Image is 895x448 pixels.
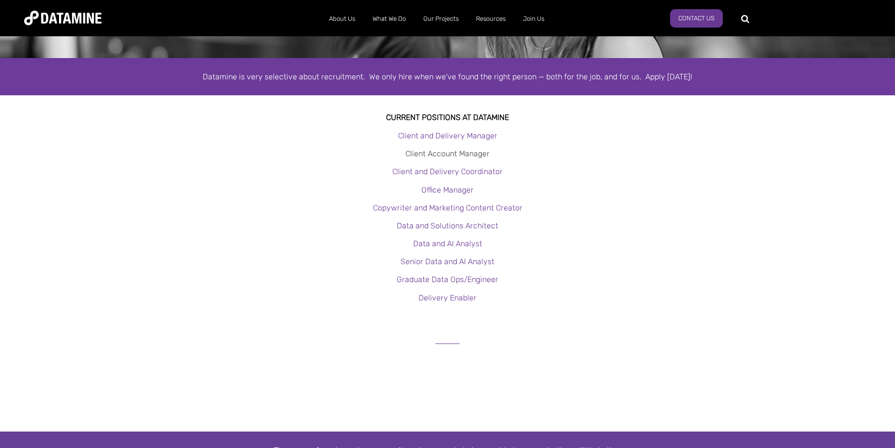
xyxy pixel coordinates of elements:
strong: Current Positions at datamine [386,113,509,122]
a: About Us [320,6,364,31]
a: Our Projects [415,6,467,31]
a: Delivery Enabler [418,293,477,302]
a: Office Manager [421,185,474,194]
a: Data and Solutions Architect [397,221,498,230]
a: Client and Delivery Manager [398,131,497,140]
a: Senior Data and AI Analyst [401,257,494,266]
a: Data and AI Analyst [413,239,482,248]
a: Copywriter and Marketing Content Creator [373,203,522,212]
a: What We Do [364,6,415,31]
a: Client Account Manager [405,149,490,158]
img: Datamine [24,11,102,25]
a: Graduate Data Ops/Engineer [397,275,498,284]
a: Contact Us [670,9,723,28]
a: Join Us [514,6,553,31]
a: Resources [467,6,514,31]
div: Datamine is very selective about recruitment. We only hire when we've found the right person — bo... [172,70,723,83]
a: Client and Delivery Coordinator [392,167,503,176]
